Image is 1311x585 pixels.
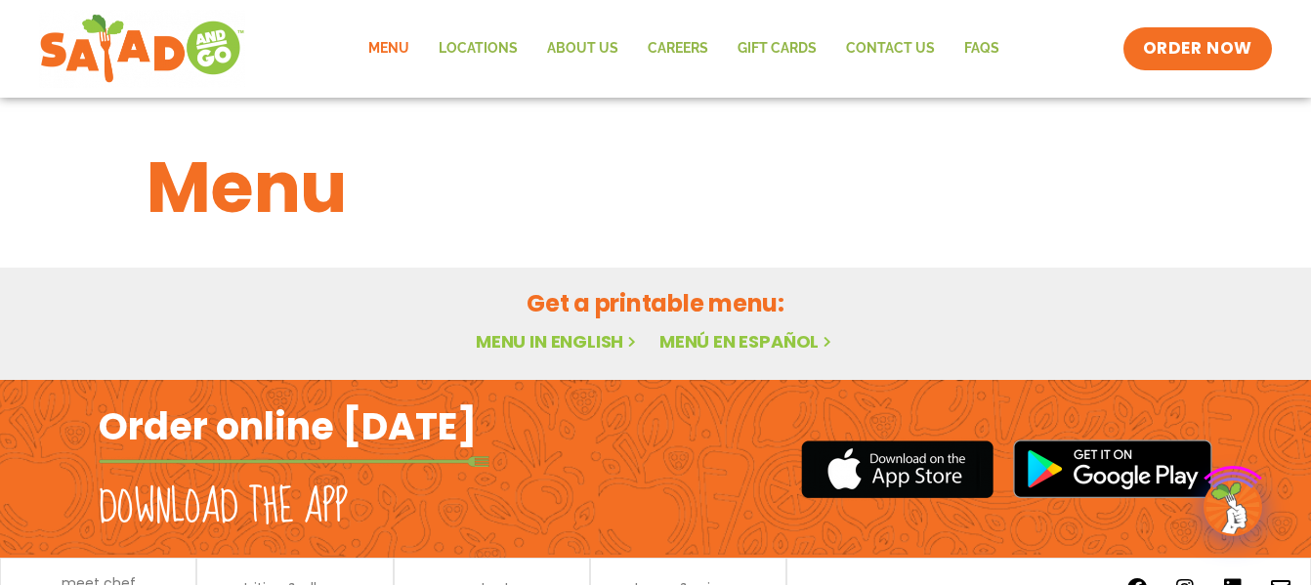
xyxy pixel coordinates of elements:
a: Contact Us [831,26,950,71]
a: FAQs [950,26,1014,71]
h1: Menu [147,135,1164,240]
h2: Order online [DATE] [99,402,477,450]
nav: Menu [354,26,1014,71]
a: Locations [424,26,532,71]
h2: Get a printable menu: [147,286,1164,320]
img: appstore [801,438,994,501]
a: Menu in English [476,329,640,354]
span: ORDER NOW [1143,37,1252,61]
img: google_play [1013,439,1212,498]
img: new-SAG-logo-768×292 [39,10,245,88]
a: Careers [633,26,723,71]
a: GIFT CARDS [723,26,831,71]
img: fork [99,456,489,467]
a: About Us [532,26,633,71]
h2: Download the app [99,481,348,535]
a: Menu [354,26,424,71]
a: Menú en español [659,329,835,354]
a: ORDER NOW [1123,27,1272,70]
